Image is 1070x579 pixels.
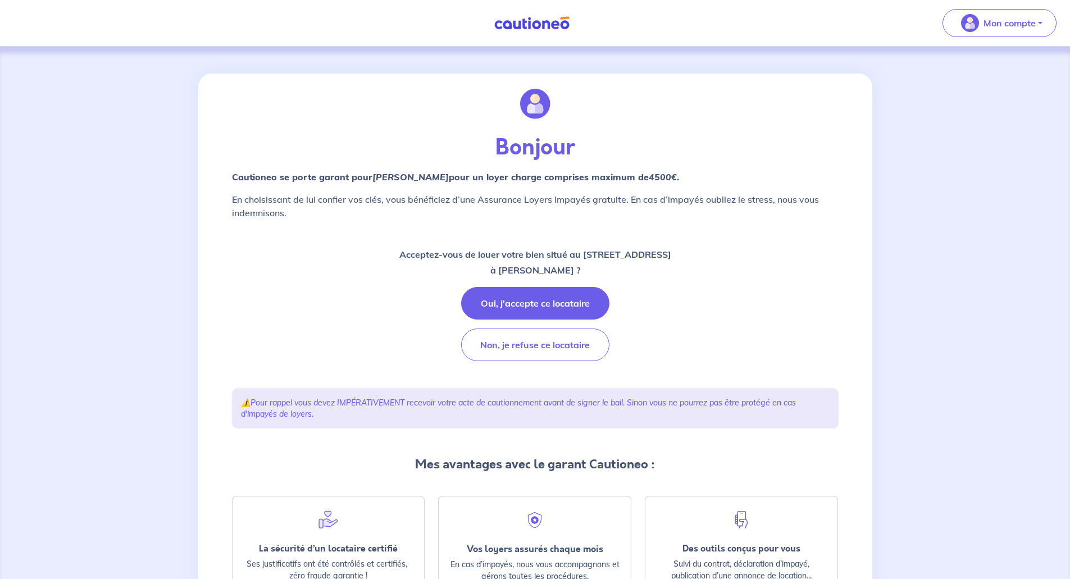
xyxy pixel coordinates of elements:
[984,16,1036,30] p: Mon compte
[372,171,449,183] em: [PERSON_NAME]
[654,543,828,554] div: Des outils conçus pour vous
[461,287,609,320] button: Oui, j'accepte ce locataire
[232,455,839,473] p: Mes avantages avec le garant Cautioneo :
[399,247,671,278] p: Acceptez-vous de louer votre bien situé au [STREET_ADDRESS] à [PERSON_NAME] ?
[520,89,550,119] img: illu_account.svg
[232,193,839,220] p: En choisissant de lui confier vos clés, vous bénéficiez d’une Assurance Loyers Impayés gratuite. ...
[241,398,796,419] em: Pour rappel vous devez IMPÉRATIVEMENT recevoir votre acte de cautionnement avant de signer le bai...
[961,14,979,32] img: illu_account_valid_menu.svg
[731,510,752,530] img: hand-phone-blue.svg
[448,544,622,554] div: Vos loyers assurés chaque mois
[232,171,679,183] strong: Cautioneo se porte garant pour pour un loyer charge comprises maximum de .
[942,9,1057,37] button: illu_account_valid_menu.svgMon compte
[318,510,338,530] img: help.svg
[232,134,839,161] p: Bonjour
[461,329,609,361] button: Non, je refuse ce locataire
[490,16,574,30] img: Cautioneo
[242,543,416,554] div: La sécurité d’un locataire certifié
[525,510,545,530] img: security.svg
[241,397,830,420] p: ⚠️
[649,171,677,183] em: 4500€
